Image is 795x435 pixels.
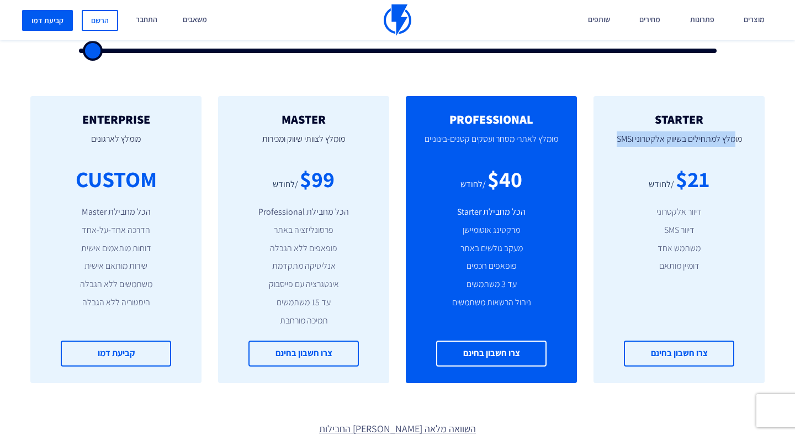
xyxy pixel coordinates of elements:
a: קביעת דמו [22,10,73,31]
li: תמיכה מורחבת [235,315,373,327]
div: /לחודש [273,178,298,191]
div: $40 [487,163,522,195]
li: פרסונליזציה באתר [235,224,373,237]
li: הכל מחבילת Professional [235,206,373,219]
li: משתמשים ללא הגבלה [47,278,185,291]
li: דוחות מותאמים אישית [47,242,185,255]
div: /לחודש [649,178,674,191]
h2: MASTER [235,113,373,126]
a: קביעת דמו [61,341,171,367]
p: מומלץ לארגונים [47,126,185,163]
div: CUSTOM [76,163,157,195]
li: דיוור אלקטרוני [610,206,748,219]
li: אנליטיקה מתקדמת [235,260,373,273]
p: מומלץ למתחילים בשיווק אלקטרוני וSMS [610,126,748,163]
li: מרקטינג אוטומיישן [422,224,560,237]
li: אינטגרציה עם פייסבוק [235,278,373,291]
li: פופאפים ללא הגבלה [235,242,373,255]
li: עד 15 משתמשים [235,296,373,309]
div: $99 [300,163,335,195]
li: שירות מותאם אישית [47,260,185,273]
div: $21 [676,163,709,195]
h2: ENTERPRISE [47,113,185,126]
a: הרשם [82,10,118,31]
li: פופאפים חכמים [422,260,560,273]
li: דומיין מותאם [610,260,748,273]
li: מעקב גולשים באתר [422,242,560,255]
li: היסטוריה ללא הגבלה [47,296,185,309]
li: משתמש אחד [610,242,748,255]
li: דיוור SMS [610,224,748,237]
li: ניהול הרשאות משתמשים [422,296,560,309]
div: /לחודש [460,178,486,191]
p: מומלץ לאתרי מסחר ועסקים קטנים-בינוניים [422,126,560,163]
h2: PROFESSIONAL [422,113,560,126]
h2: STARTER [610,113,748,126]
li: הדרכה אחד-על-אחד [47,224,185,237]
li: הכל מחבילת Starter [422,206,560,219]
a: צרו חשבון בחינם [248,341,359,367]
a: צרו חשבון בחינם [624,341,734,367]
li: הכל מחבילת Master [47,206,185,219]
a: צרו חשבון בחינם [436,341,547,367]
p: מומלץ לצוותי שיווק ומכירות [235,126,373,163]
li: עד 3 משתמשים [422,278,560,291]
